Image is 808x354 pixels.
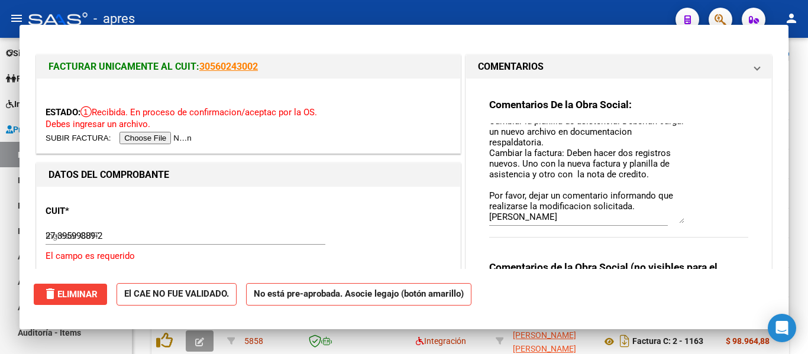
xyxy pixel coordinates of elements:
[6,123,114,136] span: Prestadores / Proveedores
[513,329,592,353] div: 27346925405
[46,249,451,263] p: El campo es requerido
[513,330,576,353] span: [PERSON_NAME] [PERSON_NAME]
[49,169,169,180] strong: DATOS DEL COMPROBANTE
[199,61,258,72] a: 30560243002
[34,284,107,305] button: Eliminar
[726,336,770,346] strong: $ 98.964,88
[478,60,544,74] h1: COMENTARIOS
[246,283,471,306] strong: No está pre-aprobada. Asocie legajo (botón amarillo)
[46,118,451,131] p: Debes ingresar un archivo.
[43,289,98,300] span: Eliminar
[117,283,237,306] strong: El CAE NO FUE VALIDADO.
[46,107,80,118] span: ESTADO:
[244,336,263,346] span: 5858
[43,287,57,301] mat-icon: delete
[489,261,717,286] strong: Comentarios de la Obra Social (no visibles para el prestador/gerenciador):
[632,337,703,346] strong: Factura C: 2 - 1163
[46,204,167,218] p: CUIT
[49,61,199,72] span: FACTURAR UNICAMENTE AL CUIT:
[768,314,796,342] div: Open Intercom Messenger
[416,336,466,346] span: Integración
[489,99,632,111] strong: Comentarios De la Obra Social:
[466,55,771,79] mat-expansion-panel-header: COMENTARIOS
[6,98,115,111] span: Integración (discapacidad)
[80,107,317,118] span: Recibida. En proceso de confirmacion/aceptac por la OS.
[9,11,24,25] mat-icon: menu
[617,332,632,350] i: Descargar documento
[784,11,799,25] mat-icon: person
[6,72,44,85] span: Padrón
[93,6,135,32] span: - apres
[6,47,44,60] span: Sistema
